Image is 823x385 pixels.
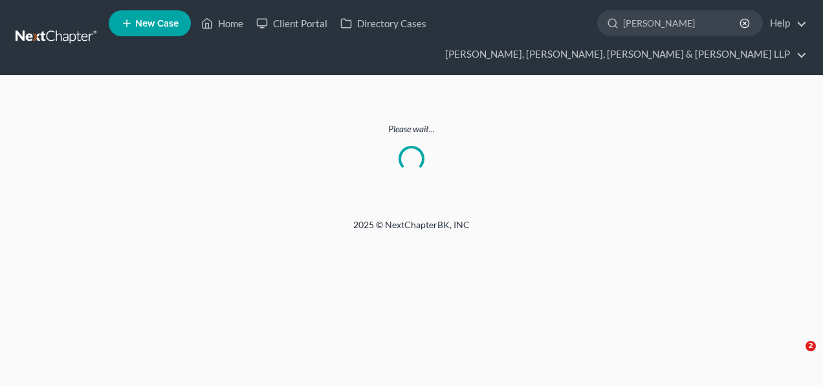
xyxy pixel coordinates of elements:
[16,122,807,135] p: Please wait...
[806,341,816,351] span: 2
[195,12,250,35] a: Home
[43,218,780,242] div: 2025 © NextChapterBK, INC
[623,11,741,35] input: Search by name...
[763,12,807,35] a: Help
[334,12,433,35] a: Directory Cases
[779,341,810,372] iframe: Intercom live chat
[135,19,179,29] span: New Case
[250,12,334,35] a: Client Portal
[439,43,807,66] a: [PERSON_NAME], [PERSON_NAME], [PERSON_NAME] & [PERSON_NAME] LLP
